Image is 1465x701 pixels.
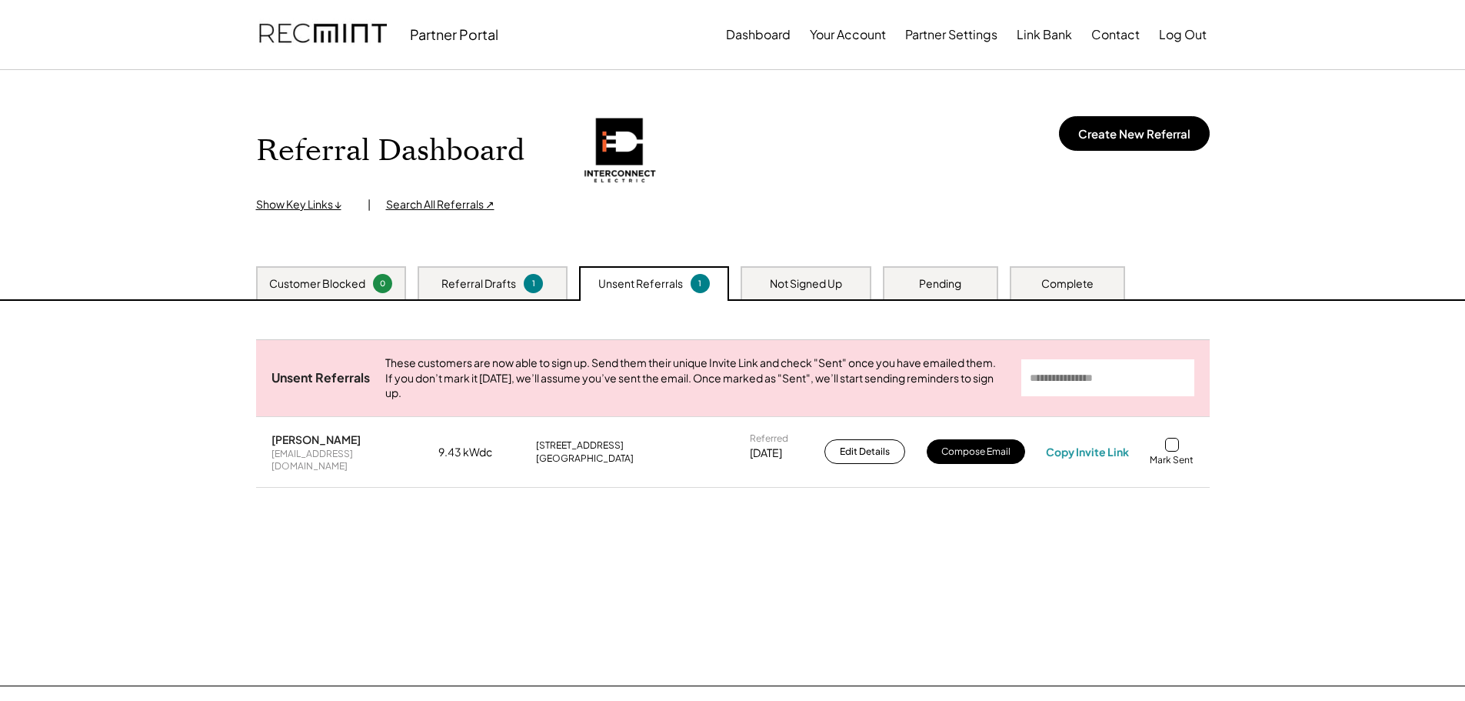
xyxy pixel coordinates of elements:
[919,276,961,292] div: Pending
[578,108,663,193] img: b8de21a094834d7ebef5bfa695b319fa.png
[271,448,418,472] div: [EMAIL_ADDRESS][DOMAIN_NAME]
[693,278,708,289] div: 1
[1091,19,1140,50] button: Contact
[271,432,361,446] div: [PERSON_NAME]
[770,276,842,292] div: Not Signed Up
[1017,19,1072,50] button: Link Bank
[1150,454,1194,466] div: Mark Sent
[526,278,541,289] div: 1
[256,197,352,212] div: Show Key Links ↓
[368,197,371,212] div: |
[750,432,788,445] div: Referred
[598,276,683,292] div: Unsent Referrals
[259,8,387,61] img: recmint-logotype%403x.png
[269,276,365,292] div: Customer Blocked
[1159,19,1207,50] button: Log Out
[824,439,905,464] button: Edit Details
[927,439,1025,464] button: Compose Email
[410,25,498,43] div: Partner Portal
[385,356,1006,401] div: These customers are now able to sign up. Send them their unique Invite Link and check "Sent" once...
[271,370,370,386] div: Unsent Referrals
[1041,276,1094,292] div: Complete
[750,446,782,461] div: [DATE]
[438,445,515,460] div: 9.43 kWdc
[536,452,634,465] div: [GEOGRAPHIC_DATA]
[726,19,791,50] button: Dashboard
[1046,445,1129,459] div: Copy Invite Link
[905,19,997,50] button: Partner Settings
[375,278,390,289] div: 0
[810,19,886,50] button: Your Account
[386,197,494,212] div: Search All Referrals ↗
[441,276,516,292] div: Referral Drafts
[256,133,524,169] h1: Referral Dashboard
[536,439,624,452] div: [STREET_ADDRESS]
[1059,116,1210,151] button: Create New Referral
